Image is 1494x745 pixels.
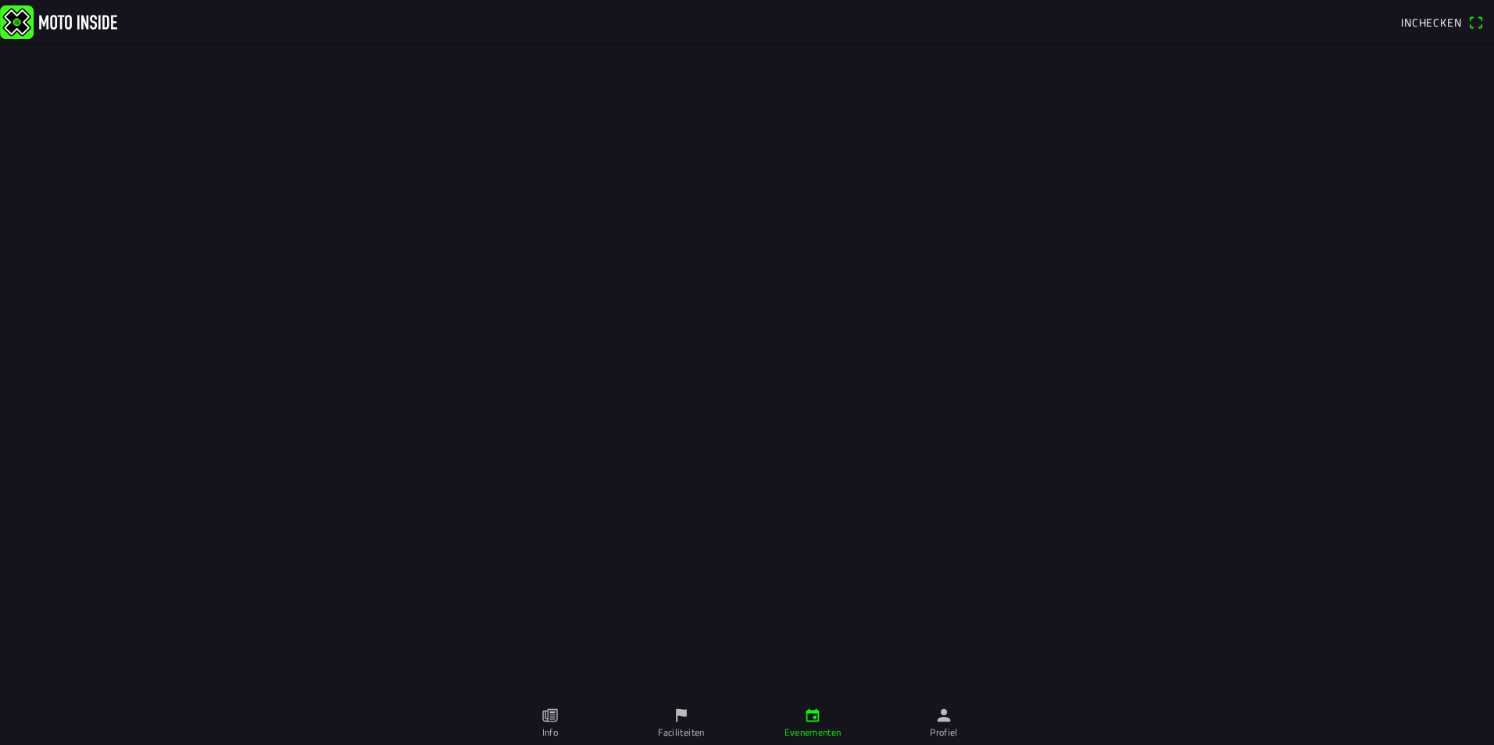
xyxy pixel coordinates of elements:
[1401,14,1462,30] span: Inchecken
[930,725,958,740] ion-label: Profiel
[658,725,704,740] ion-label: Faciliteiten
[541,707,559,724] ion-icon: paper
[542,725,558,740] ion-label: Info
[1393,9,1491,35] a: Incheckenqr scanner
[804,707,821,724] ion-icon: calendar
[673,707,690,724] ion-icon: flag
[785,725,842,740] ion-label: Evenementen
[935,707,953,724] ion-icon: person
